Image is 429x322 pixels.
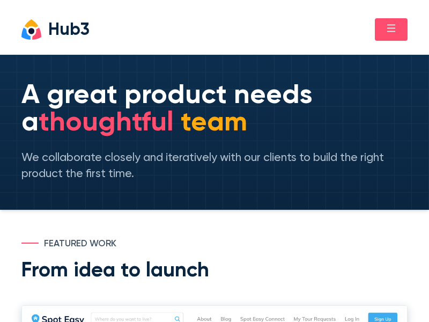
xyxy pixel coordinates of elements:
[21,19,90,39] a: Hub3
[21,260,408,283] h2: From idea to launch
[387,24,396,33] span: menu
[375,18,408,41] button: menu
[44,237,116,251] span: Featured Work
[48,22,90,39] div: Hub3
